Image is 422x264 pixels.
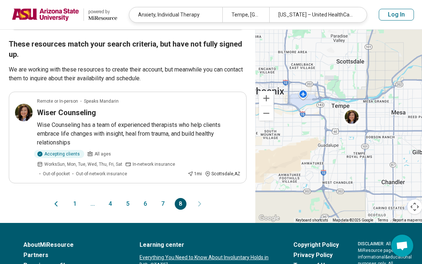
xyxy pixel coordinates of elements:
[133,161,175,168] span: In-network insurance
[195,198,204,210] button: Next page
[9,39,247,59] h2: These resources match your search criteria, but have not fully signed up.
[259,91,274,106] button: Zoom in
[378,218,388,222] a: Terms (opens in new tab)
[205,170,240,177] div: Scottsdale , AZ
[43,170,70,177] span: Out-of-pocket
[379,9,414,21] button: Log In
[76,170,127,177] span: Out-of-network insurance
[140,198,151,210] button: 6
[84,98,119,104] span: Speaks Mandarin
[37,121,240,147] p: Wise Counseling has a team of experienced therapists who help clients embrace life changes with i...
[293,251,339,260] a: Privacy Policy
[269,7,362,22] div: [US_STATE] – United HealthCare Student Resources
[37,107,96,118] h3: Wiser Counseling
[293,241,339,249] a: Copyright Policy
[175,198,186,210] button: 8
[23,241,121,249] a: AboutMiResource
[23,251,121,260] a: Partners
[95,151,111,157] span: All ages
[222,7,269,22] div: Tempe, [GEOGRAPHIC_DATA]
[257,213,281,223] img: Google
[140,241,274,249] a: Learning center
[358,241,384,246] span: DISCLAIMER
[34,150,84,158] div: Accepting clients
[129,7,222,22] div: Anxiety, Individual Therapy
[69,198,81,210] button: 1
[333,218,373,222] span: Map data ©2025 Google
[12,6,79,23] img: Arizona State University
[88,8,117,15] div: powered by
[122,198,134,210] button: 5
[44,161,122,168] span: Works Sun, Mon, Tue, Wed, Thu, Fri, Sat
[257,213,281,223] a: Open this area in Google Maps (opens a new window)
[12,6,117,23] a: Arizona State Universitypowered by
[87,198,99,210] span: ...
[391,235,413,257] div: Open chat
[259,106,274,121] button: Zoom out
[407,199,422,214] button: Map camera controls
[9,65,247,83] p: We are working with these resources to create their account, but meanwhile you can contact them t...
[188,170,202,177] div: 1 mi
[296,218,328,223] button: Keyboard shortcuts
[37,98,78,104] p: Remote or In-person
[157,198,169,210] button: 7
[104,198,116,210] button: 4
[52,198,60,210] button: Previous page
